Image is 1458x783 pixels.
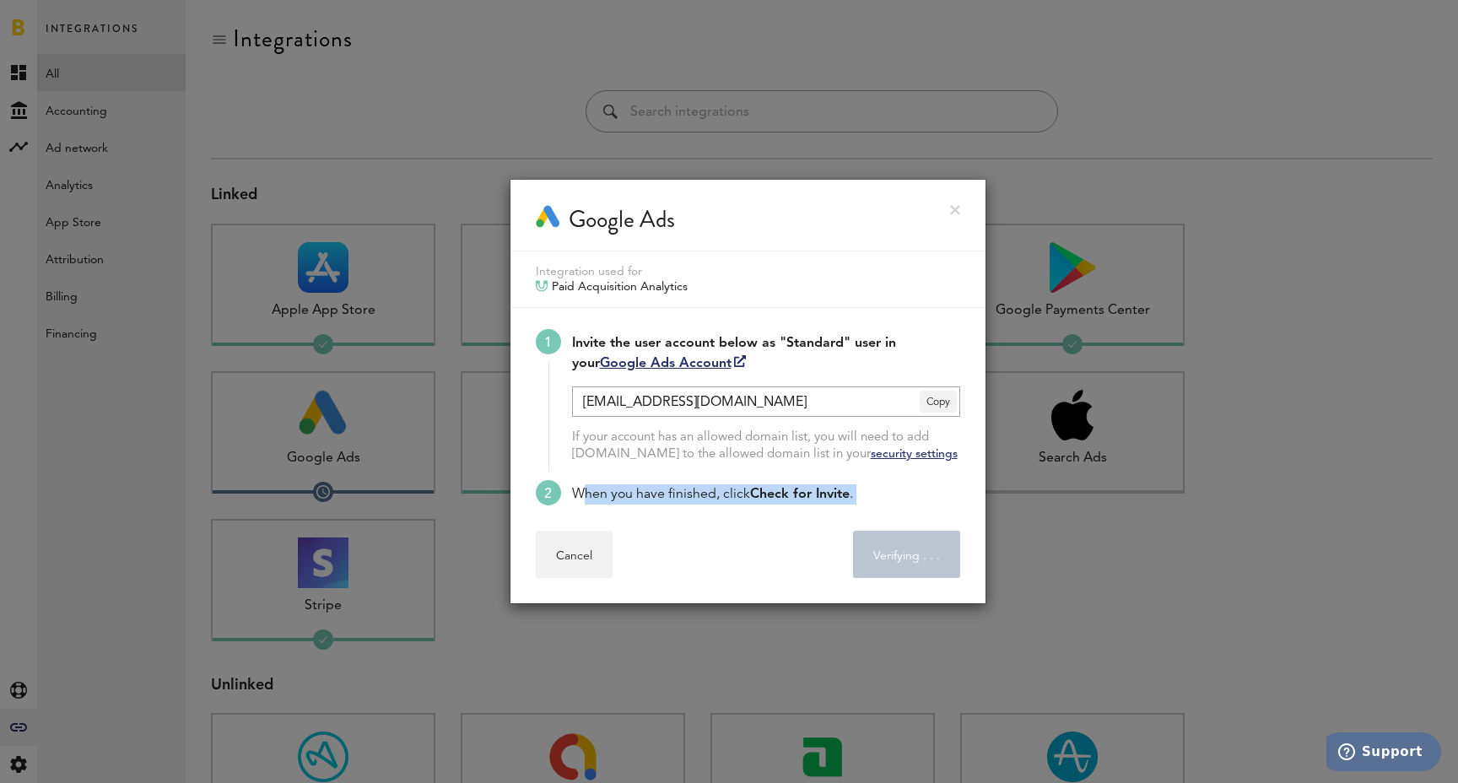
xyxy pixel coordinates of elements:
span: Paid Acquisition Analytics [552,279,688,294]
span: Copy [920,391,957,413]
a: Google Ads Account [600,357,746,370]
span: . [930,550,933,562]
span: . [937,550,940,562]
div: When you have finished, click . [572,484,960,505]
div: Integration used for [536,264,960,279]
div: Invite the user account below as "Standard" user in your [572,333,960,374]
img: Google Ads [536,205,560,230]
div: Google Ads [569,205,675,234]
button: Verifying . . . [853,531,960,578]
div: If your account has an allowed domain list, you will need to add [DOMAIN_NAME] to the allowed dom... [572,429,960,463]
iframe: Opens a widget where you can find more information [1326,732,1441,775]
span: Check for Invite [750,488,850,501]
span: . [923,550,926,562]
button: Cancel [536,531,613,578]
a: security settings [871,448,958,460]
